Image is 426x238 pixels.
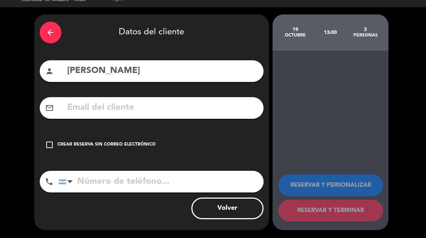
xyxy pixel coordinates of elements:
[59,171,75,192] div: Argentina: +54
[278,200,383,221] button: RESERVAR Y TERMINAR
[66,100,258,115] input: Email del cliente
[58,171,264,192] input: Número de teléfono...
[46,28,55,37] i: arrow_back
[278,174,383,196] button: RESERVAR Y PERSONALIZAR
[40,20,264,45] div: Datos del cliente
[45,104,54,112] i: mail_outline
[278,33,313,38] div: octubre
[45,177,53,186] i: phone
[45,67,54,75] i: person
[57,141,156,148] div: Crear reserva sin correo electrónico
[348,27,383,33] div: 3
[45,140,54,149] i: check_box_outline_blank
[66,64,258,78] input: Nombre del cliente
[278,27,313,33] div: 19
[313,20,348,45] div: 13:00
[348,33,383,38] div: personas
[191,198,264,219] button: Volver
